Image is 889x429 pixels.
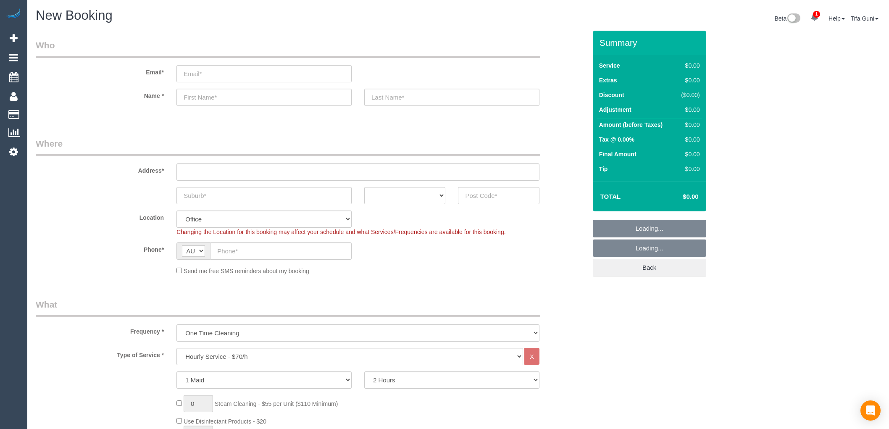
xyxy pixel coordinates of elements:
[184,418,266,425] span: Use Disinfectant Products - $20
[29,163,170,175] label: Address*
[600,38,702,47] h3: Summary
[599,135,634,144] label: Tax @ 0.00%
[29,348,170,359] label: Type of Service *
[599,121,663,129] label: Amount (before Taxes)
[599,91,624,99] label: Discount
[215,400,338,407] span: Steam Cleaning - $55 per Unit ($110 Minimum)
[678,121,700,129] div: $0.00
[36,137,540,156] legend: Where
[774,15,800,22] a: Beta
[599,61,620,70] label: Service
[176,187,352,204] input: Suburb*
[678,76,700,84] div: $0.00
[678,135,700,144] div: $0.00
[5,8,22,20] img: Automaid Logo
[678,61,700,70] div: $0.00
[29,324,170,336] label: Frequency *
[678,150,700,158] div: $0.00
[678,165,700,173] div: $0.00
[29,242,170,254] label: Phone*
[851,15,878,22] a: Tifa Guni
[678,91,700,99] div: ($0.00)
[813,11,820,18] span: 1
[210,242,352,260] input: Phone*
[593,259,706,276] a: Back
[600,193,621,200] strong: Total
[176,65,352,82] input: Email*
[599,165,608,173] label: Tip
[599,105,631,114] label: Adjustment
[806,8,823,27] a: 1
[36,39,540,58] legend: Who
[599,150,637,158] label: Final Amount
[599,76,617,84] label: Extras
[29,211,170,222] label: Location
[29,89,170,100] label: Name *
[29,65,170,76] label: Email*
[829,15,845,22] a: Help
[184,268,309,274] span: Send me free SMS reminders about my booking
[176,89,352,106] input: First Name*
[176,229,505,235] span: Changing the Location for this booking may affect your schedule and what Services/Frequencies are...
[658,193,698,200] h4: $0.00
[36,8,113,23] span: New Booking
[458,187,539,204] input: Post Code*
[678,105,700,114] div: $0.00
[860,400,881,421] div: Open Intercom Messenger
[786,13,800,24] img: New interface
[364,89,539,106] input: Last Name*
[36,298,540,317] legend: What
